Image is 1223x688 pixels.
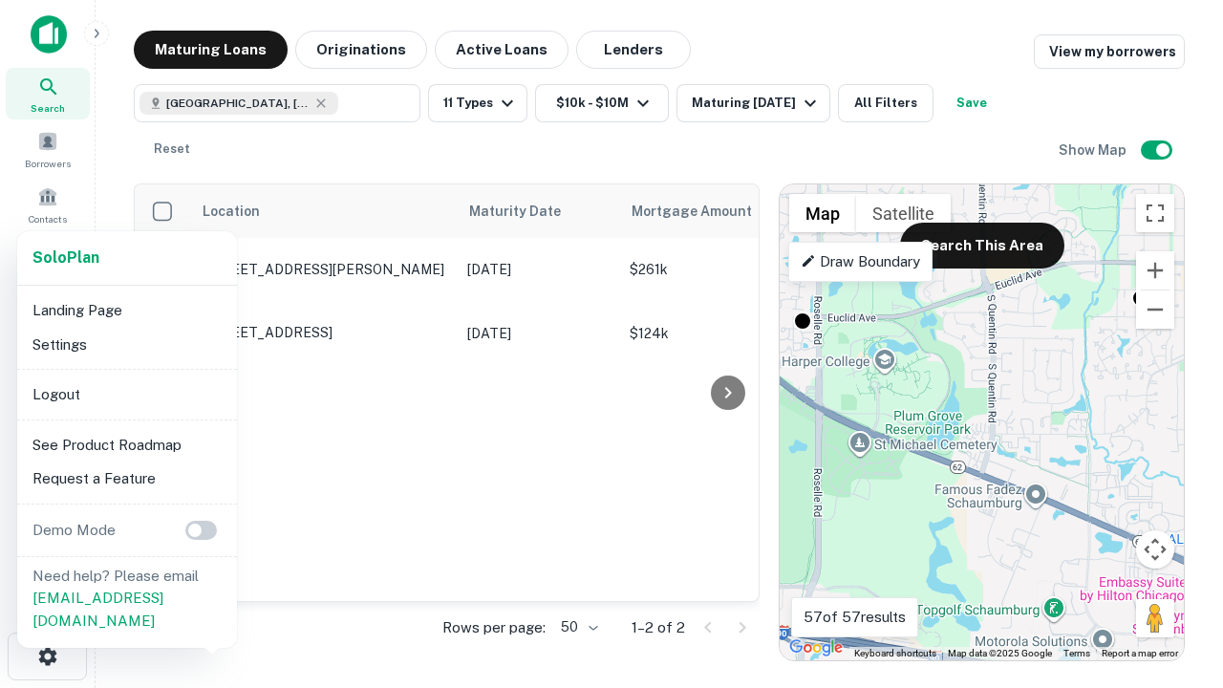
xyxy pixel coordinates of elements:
[25,293,229,328] li: Landing Page
[25,377,229,412] li: Logout
[32,565,222,633] p: Need help? Please email
[25,462,229,496] li: Request a Feature
[32,590,163,629] a: [EMAIL_ADDRESS][DOMAIN_NAME]
[32,247,99,269] a: SoloPlan
[25,428,229,462] li: See Product Roadmap
[25,328,229,362] li: Settings
[32,248,99,267] strong: Solo Plan
[25,519,123,542] p: Demo Mode
[1127,474,1223,566] iframe: Chat Widget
